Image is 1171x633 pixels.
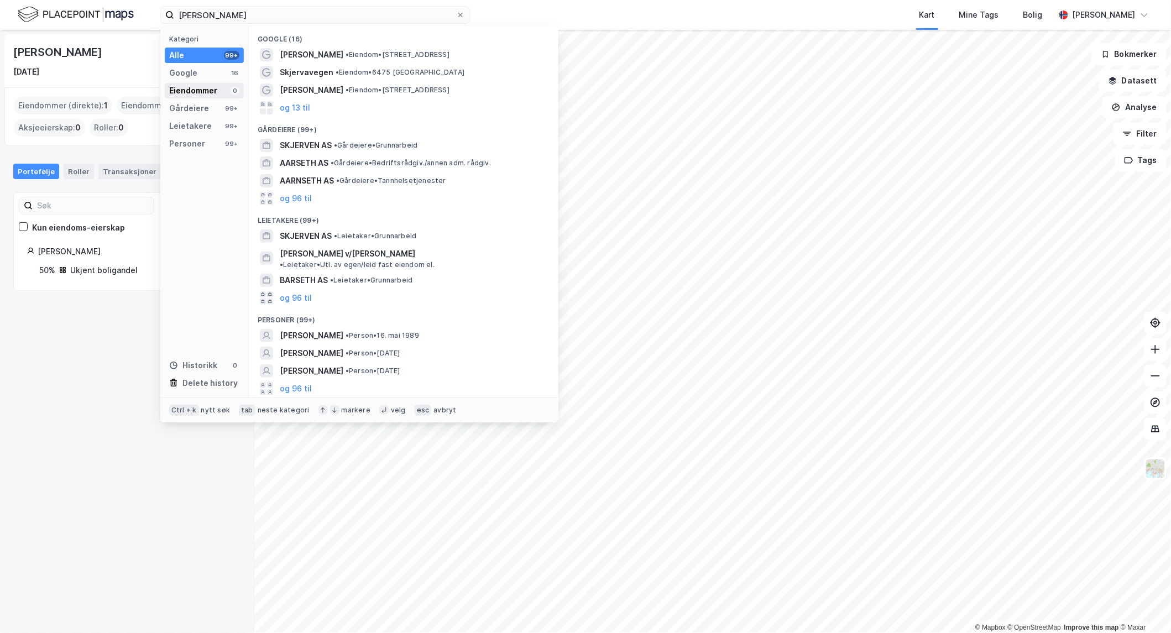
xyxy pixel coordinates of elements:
span: [PERSON_NAME] [280,329,343,342]
div: 50% [39,264,55,277]
span: [PERSON_NAME] [280,364,343,378]
span: • [331,159,334,167]
div: tab [239,405,255,416]
a: Improve this map [1064,624,1119,631]
span: • [334,141,337,149]
div: [DATE] [13,65,39,79]
button: Filter [1114,123,1167,145]
div: Kun eiendoms-eierskap [32,221,125,234]
span: SKJERVEN AS [280,229,332,243]
span: Gårdeiere • Bedriftsrådgiv./annen adm. rådgiv. [331,159,491,168]
span: Eiendom • [STREET_ADDRESS] [346,86,449,95]
span: • [346,50,349,59]
div: Eiendommer (Indirekte) : [117,97,223,114]
div: Ctrl + k [169,405,199,416]
div: Alle [169,49,184,62]
div: avbryt [433,406,456,415]
span: Person • 16. mai 1989 [346,331,419,340]
span: AARSETH AS [280,156,328,170]
span: Leietaker • Grunnarbeid [334,232,416,240]
input: Søk på adresse, matrikkel, gårdeiere, leietakere eller personer [174,7,456,23]
img: logo.f888ab2527a4732fd821a326f86c7f29.svg [18,5,134,24]
iframe: Chat Widget [1116,580,1171,633]
span: • [346,86,349,94]
div: Kart [919,8,935,22]
div: Roller : [90,119,128,137]
span: • [346,349,349,357]
span: 0 [118,121,124,134]
div: Gårdeiere (99+) [249,117,558,137]
span: • [336,176,339,185]
div: Google (16) [249,26,558,46]
div: 0 [231,86,239,95]
div: Aksjeeierskap : [14,119,85,137]
div: Delete history [182,376,238,390]
button: Analyse [1102,96,1167,118]
div: Leietakere (99+) [249,207,558,227]
div: 16 [231,69,239,77]
span: Gårdeiere • Tannhelsetjenester [336,176,446,185]
button: Tags [1115,149,1167,171]
span: • [334,232,337,240]
div: Personer (99+) [249,307,558,327]
input: Søk [33,197,154,214]
div: markere [342,406,370,415]
button: Datasett [1099,70,1167,92]
div: [PERSON_NAME] [13,43,104,61]
span: Eiendom • 6475 [GEOGRAPHIC_DATA] [336,68,464,77]
div: neste kategori [258,406,310,415]
button: og 13 til [280,101,310,114]
div: Roller [64,164,94,179]
span: [PERSON_NAME] [280,48,343,61]
div: 0 [231,361,239,370]
div: esc [415,405,432,416]
div: [PERSON_NAME] [38,245,227,258]
span: • [330,276,333,284]
div: Historikk [169,359,217,372]
div: Eiendommer (direkte) : [14,97,112,114]
div: Google [169,66,197,80]
img: Z [1145,458,1166,479]
span: Leietaker • Grunnarbeid [330,276,412,285]
span: Person • [DATE] [346,367,400,375]
div: Ukjent boligandel [70,264,138,277]
button: og 96 til [280,192,312,205]
span: • [346,367,349,375]
div: Portefølje [13,164,59,179]
span: Leietaker • Utl. av egen/leid fast eiendom el. [280,260,435,269]
div: [PERSON_NAME] [1073,8,1136,22]
span: [PERSON_NAME] [280,83,343,97]
span: • [336,68,339,76]
a: OpenStreetMap [1008,624,1062,631]
span: [PERSON_NAME] [280,347,343,360]
div: Kontrollprogram for chat [1116,580,1171,633]
div: Bolig [1023,8,1043,22]
span: [PERSON_NAME] v/[PERSON_NAME] [280,247,415,260]
div: 5 [159,166,170,177]
div: 99+ [224,122,239,130]
a: Mapbox [975,624,1006,631]
span: • [346,331,349,339]
span: • [280,260,283,269]
div: Leietakere [169,119,212,133]
span: Eiendom • [STREET_ADDRESS] [346,50,449,59]
div: 99+ [224,104,239,113]
div: Kategori [169,35,244,43]
span: Gårdeiere • Grunnarbeid [334,141,417,150]
button: og 96 til [280,382,312,395]
div: Gårdeiere [169,102,209,115]
div: nytt søk [201,406,231,415]
div: velg [391,406,406,415]
div: Eiendommer [169,84,217,97]
div: Transaksjoner [98,164,174,179]
span: Skjervavegen [280,66,333,79]
span: AARNSETH AS [280,174,334,187]
div: Mine Tags [959,8,999,22]
span: SKJERVEN AS [280,139,332,152]
span: 1 [104,99,108,112]
span: 0 [75,121,81,134]
div: Personer [169,137,205,150]
div: 99+ [224,139,239,148]
button: Bokmerker [1092,43,1167,65]
div: 99+ [224,51,239,60]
